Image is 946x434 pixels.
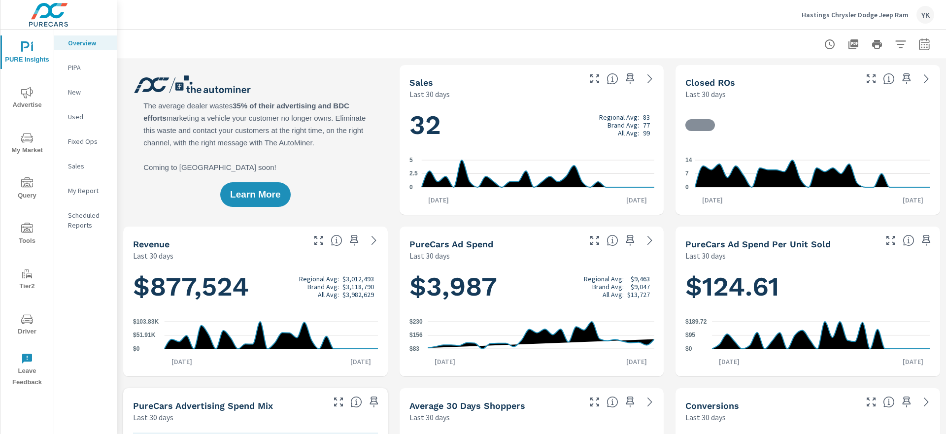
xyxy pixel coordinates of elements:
[883,396,895,408] span: The number of dealer-specified goals completed by a visitor. [Source: This data is provided by th...
[409,250,450,262] p: Last 30 days
[311,233,327,248] button: Make Fullscreen
[899,394,914,410] span: Save this to your personalized report
[685,345,692,352] text: $0
[627,291,650,299] p: $13,727
[622,71,638,87] span: Save this to your personalized report
[695,195,730,205] p: [DATE]
[883,73,895,85] span: Number of Repair Orders Closed by the selected dealership group over the selected time range. [So...
[68,136,109,146] p: Fixed Ops
[68,38,109,48] p: Overview
[343,357,378,367] p: [DATE]
[346,233,362,248] span: Save this to your personalized report
[409,108,654,142] h1: 32
[685,184,689,191] text: 0
[918,394,934,410] a: See more details in report
[318,291,339,299] p: All Avg:
[685,250,726,262] p: Last 30 days
[428,357,462,367] p: [DATE]
[3,353,51,388] span: Leave Feedback
[643,121,650,129] p: 77
[883,233,899,248] button: Make Fullscreen
[642,233,658,248] a: See more details in report
[896,357,930,367] p: [DATE]
[642,394,658,410] a: See more details in report
[331,394,346,410] button: Make Fullscreen
[0,30,54,392] div: nav menu
[685,157,692,164] text: 14
[896,195,930,205] p: [DATE]
[220,182,290,207] button: Learn More
[916,6,934,24] div: YK
[863,394,879,410] button: Make Fullscreen
[867,34,887,54] button: Print Report
[68,87,109,97] p: New
[409,157,413,164] text: 5
[54,134,117,149] div: Fixed Ops
[409,170,418,177] text: 2.5
[903,234,914,246] span: Average cost of advertising per each vehicle sold at the dealer over the selected date range. The...
[165,357,199,367] p: [DATE]
[844,34,863,54] button: "Export Report to PDF"
[68,63,109,72] p: PIPA
[133,250,173,262] p: Last 30 days
[3,223,51,247] span: Tools
[712,357,746,367] p: [DATE]
[607,73,618,85] span: Number of vehicles sold by the dealership over the selected date range. [Source: This data is sou...
[685,332,695,338] text: $95
[607,234,618,246] span: Total cost of media for all PureCars channels for the selected dealership group over the selected...
[918,71,934,87] a: See more details in report
[307,283,339,291] p: Brand Avg:
[914,34,934,54] button: Select Date Range
[685,401,739,411] h5: Conversions
[587,71,603,87] button: Make Fullscreen
[603,291,624,299] p: All Avg:
[350,396,362,408] span: This table looks at how you compare to the amount of budget you spend per channel as opposed to y...
[54,60,117,75] div: PIPA
[342,275,374,283] p: $3,012,493
[342,283,374,291] p: $3,118,790
[685,270,930,303] h1: $124.61
[622,233,638,248] span: Save this to your personalized report
[592,283,624,291] p: Brand Avg:
[409,88,450,100] p: Last 30 days
[409,345,419,352] text: $83
[587,394,603,410] button: Make Fullscreen
[3,177,51,201] span: Query
[409,77,433,88] h5: Sales
[918,233,934,248] span: Save this to your personalized report
[409,184,413,191] text: 0
[68,186,109,196] p: My Report
[409,270,654,303] h1: $3,987
[54,183,117,198] div: My Report
[863,71,879,87] button: Make Fullscreen
[366,233,382,248] a: See more details in report
[599,113,639,121] p: Regional Avg:
[409,239,493,249] h5: PureCars Ad Spend
[409,332,423,339] text: $156
[3,41,51,66] span: PURE Insights
[299,275,339,283] p: Regional Avg:
[899,71,914,87] span: Save this to your personalized report
[54,109,117,124] div: Used
[631,283,650,291] p: $9,047
[133,270,378,303] h1: $877,524
[54,159,117,173] div: Sales
[54,35,117,50] div: Overview
[685,77,735,88] h5: Closed ROs
[607,396,618,408] span: A rolling 30 day total of daily Shoppers on the dealership website, averaged over the selected da...
[3,268,51,292] span: Tier2
[618,129,639,137] p: All Avg:
[685,88,726,100] p: Last 30 days
[685,411,726,423] p: Last 30 days
[133,345,140,352] text: $0
[643,129,650,137] p: 99
[421,195,456,205] p: [DATE]
[68,161,109,171] p: Sales
[608,121,639,129] p: Brand Avg:
[133,411,173,423] p: Last 30 days
[619,195,654,205] p: [DATE]
[133,318,159,325] text: $103.83K
[54,85,117,100] div: New
[68,112,109,122] p: Used
[685,170,689,177] text: 7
